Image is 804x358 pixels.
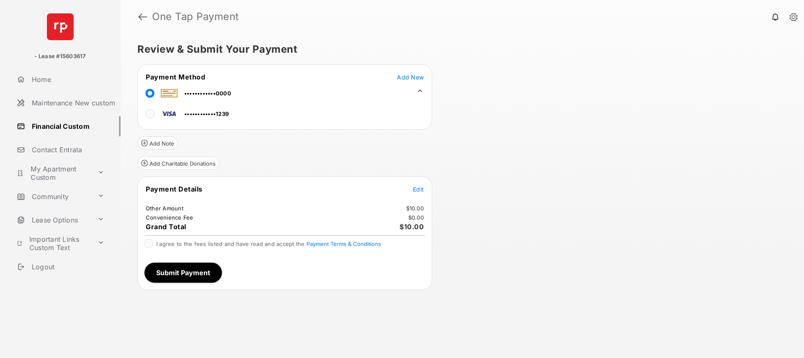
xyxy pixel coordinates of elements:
button: Edit [413,185,424,193]
a: Important Links Custom Text [13,233,94,253]
button: I agree to the fees listed and have read and accept the [307,240,381,247]
span: Edit [413,186,424,193]
a: Contact Entrata [13,140,121,160]
p: - Lease #15603617 [34,52,86,61]
span: ••••••••••••1239 [184,110,229,117]
a: Home [13,69,121,89]
td: $0.00 [408,214,424,221]
h5: Review & Submit Your Payment [137,44,781,54]
span: I agree to the fees listed and have read and accept the [156,240,381,247]
a: Lease Options [13,210,94,230]
span: $10.00 [399,222,424,231]
span: Payment Method [146,73,205,81]
a: Community [13,187,94,207]
span: ••••••••••••0000 [184,90,231,97]
button: Add New [397,73,424,81]
strong: One Tap Payment [152,12,239,22]
td: Other Amount [145,205,184,212]
a: Maintenance New custom [13,93,121,113]
span: Grand Total [146,222,186,231]
a: Logout [13,257,121,277]
button: Add Note [137,136,178,150]
td: $10.00 [406,205,425,212]
td: Convenience Fee [145,214,194,221]
a: My Apartment Custom [13,163,94,183]
button: Add Charitable Donations [137,156,219,170]
span: Payment Details [146,185,203,193]
img: svg+xml;base64,PHN2ZyB4bWxucz0iaHR0cDovL3d3dy53My5vcmcvMjAwMC9zdmciIHdpZHRoPSI2NCIgaGVpZ2h0PSI2NC... [47,13,74,40]
a: Financial Custom [13,116,121,136]
span: Add New [397,74,424,81]
button: Submit Payment [144,263,222,283]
